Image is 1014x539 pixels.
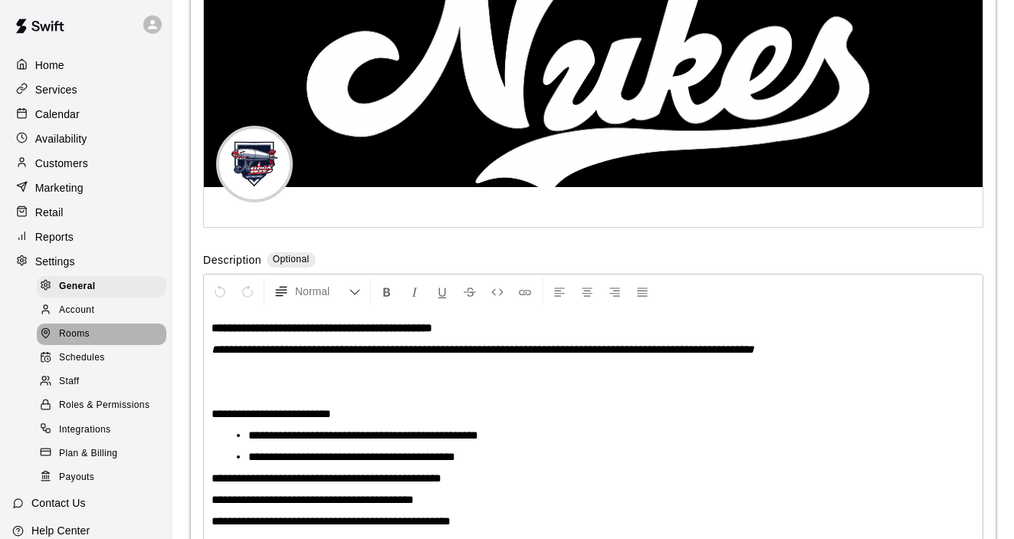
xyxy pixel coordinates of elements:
[59,279,96,294] span: General
[35,58,64,73] p: Home
[37,395,166,416] div: Roles & Permissions
[37,419,166,441] div: Integrations
[37,347,172,370] a: Schedules
[37,276,166,297] div: General
[267,278,367,305] button: Formatting Options
[35,254,75,269] p: Settings
[37,467,166,488] div: Payouts
[35,205,64,220] p: Retail
[59,398,149,413] span: Roles & Permissions
[37,371,166,393] div: Staff
[203,252,261,270] label: Description
[37,465,172,489] a: Payouts
[35,180,84,196] p: Marketing
[37,347,166,369] div: Schedules
[402,278,428,305] button: Format Italics
[12,127,160,150] a: Availability
[484,278,510,305] button: Insert Code
[37,442,172,465] a: Plan & Billing
[37,394,172,418] a: Roles & Permissions
[59,470,94,485] span: Payouts
[37,298,172,322] a: Account
[59,350,105,366] span: Schedules
[37,324,166,345] div: Rooms
[512,278,538,305] button: Insert Link
[602,278,628,305] button: Right Align
[59,446,117,462] span: Plan & Billing
[12,176,160,199] a: Marketing
[12,201,160,224] a: Retail
[59,374,79,389] span: Staff
[12,225,160,248] a: Reports
[12,78,160,101] a: Services
[12,250,160,273] a: Settings
[235,278,261,305] button: Redo
[12,103,160,126] a: Calendar
[37,418,172,442] a: Integrations
[207,278,233,305] button: Undo
[12,54,160,77] a: Home
[59,422,111,438] span: Integrations
[37,300,166,321] div: Account
[574,278,600,305] button: Center Align
[546,278,573,305] button: Left Align
[37,274,172,298] a: General
[37,443,166,465] div: Plan & Billing
[629,278,655,305] button: Justify Align
[31,523,90,538] p: Help Center
[59,303,94,318] span: Account
[273,254,310,265] span: Optional
[12,152,160,175] a: Customers
[37,323,172,347] a: Rooms
[35,156,88,171] p: Customers
[35,131,87,146] p: Availability
[457,278,483,305] button: Format Strikethrough
[35,229,74,245] p: Reports
[31,495,86,511] p: Contact Us
[37,370,172,394] a: Staff
[295,284,349,299] span: Normal
[374,278,400,305] button: Format Bold
[429,278,455,305] button: Format Underline
[35,82,77,97] p: Services
[35,107,80,122] p: Calendar
[59,327,90,342] span: Rooms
